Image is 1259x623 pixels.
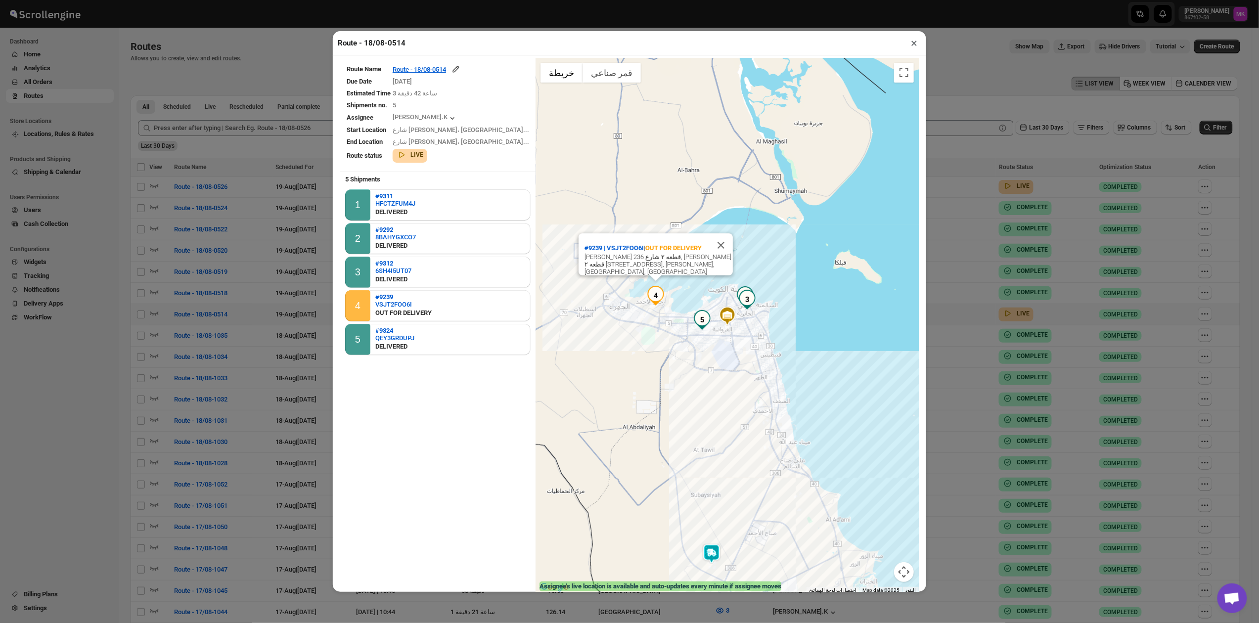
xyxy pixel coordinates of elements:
[375,267,411,274] button: 6SH4I5UT07
[355,300,360,311] div: 4
[375,241,416,251] div: DELIVERED
[375,342,414,352] div: DELIVERED
[393,137,529,147] div: شارع [PERSON_NAME]، [GEOGRAPHIC_DATA]...
[355,233,360,244] div: 2
[737,290,757,310] div: 3
[375,226,393,233] b: #9292
[347,138,383,145] span: End Location
[375,207,415,217] div: DELIVERED
[375,226,416,233] button: #9292
[355,267,360,278] div: 3
[347,114,373,121] span: Assignee
[735,286,755,306] div: 2
[355,334,360,345] div: 5
[338,38,405,48] h2: Route - 18/08-0514
[375,301,432,308] button: VSJT2FOO6I
[1217,583,1247,613] a: دردشة مفتوحة
[375,192,415,200] button: #9311
[538,581,571,594] img: Google
[347,65,381,73] span: Route Name
[538,581,571,594] a: ‏فتح هذه المنطقة في "خرائط Google" (يؤدي ذلك إلى فتح نافذة جديدة)
[375,260,411,267] button: #9312
[540,63,583,83] button: عرض خريطة الشارع
[375,192,393,200] b: #9311
[585,253,733,275] div: [PERSON_NAME] قطعه ٢ شارع 236, [PERSON_NAME] قطعه ٢ [STREET_ADDRESS], [PERSON_NAME], [GEOGRAPHIC_...
[375,293,432,301] button: #9239
[375,327,414,334] button: #9324
[397,150,423,160] button: LIVE
[894,63,914,83] button: تبديل إلى العرض ملء الشاشة
[375,274,411,284] div: DELIVERED
[709,233,733,257] button: إغلاق
[375,327,393,334] b: #9324
[347,101,387,109] span: Shipments no.
[355,199,360,211] div: 1
[585,243,733,253] div: |
[894,562,914,582] button: عناصر التحكّم بطريقة عرض الخريطة
[347,152,382,159] span: Route status
[809,587,856,594] button: اختصارات لوحة المفاتيح
[347,89,391,97] span: Estimated Time
[340,171,385,188] b: 5 Shipments
[393,113,457,123] button: [PERSON_NAME].K
[645,244,702,252] span: OUT FOR DELIVERY
[862,587,899,593] span: Map data ©2025
[375,293,393,301] b: #9239
[585,244,644,252] b: #9239 | VSJT2FOO6I
[393,64,461,74] button: Route - 18/08-0514
[905,587,916,593] a: البنود
[393,89,437,97] span: 3 ساعة 42 دقيقة
[393,101,396,109] span: 5
[375,334,414,342] button: QEY3GRDUPJ
[347,126,386,133] span: Start Location
[583,63,641,83] button: عرض صور القمر الصناعي
[907,36,921,50] button: ×
[646,286,666,306] div: 4
[347,78,372,85] span: Due Date
[692,310,712,330] div: 5
[375,308,432,318] div: OUT FOR DELIVERY
[375,233,416,241] button: 8BAHYGXCO7
[375,200,415,207] button: HFCTZFUM4J
[579,240,650,256] button: #9239 | VSJT2FOO6I
[375,260,393,267] b: #9312
[410,151,423,158] b: LIVE
[393,78,412,85] span: [DATE]
[393,125,529,135] div: شارع [PERSON_NAME]، [GEOGRAPHIC_DATA]...
[540,581,781,591] label: Assignee's live location is available and auto-updates every minute if assignee moves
